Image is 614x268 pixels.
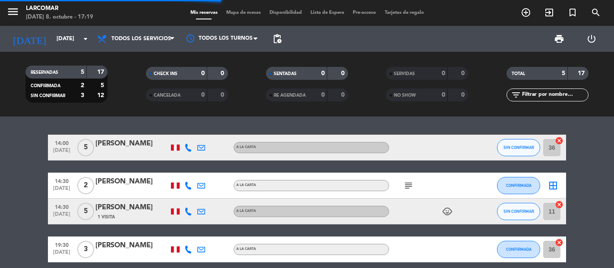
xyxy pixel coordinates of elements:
[101,82,106,88] strong: 5
[51,138,73,148] span: 14:00
[51,211,73,221] span: [DATE]
[555,136,563,145] i: cancel
[154,93,180,98] span: CANCELADA
[461,92,466,98] strong: 0
[6,5,19,21] button: menu
[578,70,586,76] strong: 17
[51,148,73,158] span: [DATE]
[97,69,106,75] strong: 17
[380,10,428,15] span: Tarjetas de regalo
[442,70,445,76] strong: 0
[221,70,226,76] strong: 0
[274,72,297,76] span: SENTADAS
[461,70,466,76] strong: 0
[222,10,265,15] span: Mapa de mesas
[394,72,415,76] span: SERVIDAS
[591,7,601,18] i: search
[31,84,60,88] span: CONFIRMADA
[506,247,532,252] span: CONFIRMADA
[201,70,205,76] strong: 0
[403,180,414,191] i: subject
[576,26,608,52] div: LOG OUT
[348,10,380,15] span: Pre-acceso
[586,34,597,44] i: power_settings_new
[548,180,558,191] i: border_all
[512,72,525,76] span: TOTAL
[497,177,540,194] button: CONFIRMADA
[321,92,325,98] strong: 0
[321,70,325,76] strong: 0
[97,92,106,98] strong: 12
[236,209,256,213] span: A la carta
[554,34,564,44] span: print
[201,92,205,98] strong: 0
[95,176,169,187] div: [PERSON_NAME]
[221,92,226,98] strong: 0
[111,36,171,42] span: Todos los servicios
[265,10,306,15] span: Disponibilidad
[31,70,58,75] span: RESERVADAS
[26,13,93,22] div: [DATE] 8. octubre - 17:19
[274,93,306,98] span: RE AGENDADA
[51,249,73,259] span: [DATE]
[555,200,563,209] i: cancel
[51,176,73,186] span: 14:30
[341,92,346,98] strong: 0
[236,247,256,251] span: A la carta
[521,7,531,18] i: add_circle_outline
[6,29,52,48] i: [DATE]
[394,93,416,98] span: NO SHOW
[442,92,445,98] strong: 0
[95,138,169,149] div: [PERSON_NAME]
[154,72,177,76] span: CHECK INS
[77,203,94,220] span: 5
[80,34,91,44] i: arrow_drop_down
[51,202,73,211] span: 14:30
[81,92,84,98] strong: 3
[81,82,84,88] strong: 2
[567,7,578,18] i: turned_in_not
[81,69,84,75] strong: 5
[95,240,169,251] div: [PERSON_NAME]
[521,90,588,100] input: Filtrar por nombre...
[31,94,65,98] span: SIN CONFIRMAR
[442,206,453,217] i: child_care
[306,10,348,15] span: Lista de Espera
[186,10,222,15] span: Mis reservas
[544,7,554,18] i: exit_to_app
[77,177,94,194] span: 2
[511,90,521,100] i: filter_list
[562,70,565,76] strong: 5
[77,139,94,156] span: 5
[272,34,282,44] span: pending_actions
[555,238,563,247] i: cancel
[6,5,19,18] i: menu
[236,183,256,187] span: A la carta
[503,145,534,150] span: SIN CONFIRMAR
[497,139,540,156] button: SIN CONFIRMAR
[51,186,73,195] span: [DATE]
[497,203,540,220] button: SIN CONFIRMAR
[341,70,346,76] strong: 0
[77,241,94,258] span: 3
[98,214,115,221] span: 1 Visita
[51,240,73,249] span: 19:30
[26,4,93,13] div: Larcomar
[497,241,540,258] button: CONFIRMADA
[95,202,169,213] div: [PERSON_NAME]
[506,183,532,188] span: CONFIRMADA
[503,209,534,214] span: SIN CONFIRMAR
[236,145,256,149] span: A la carta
